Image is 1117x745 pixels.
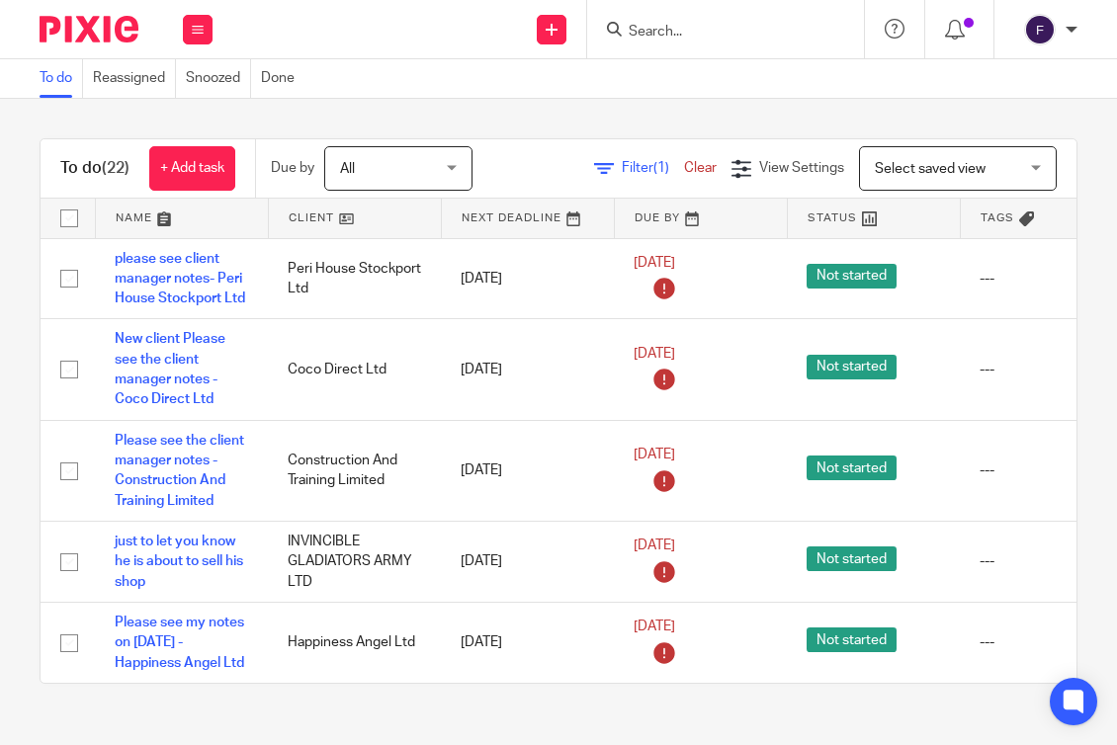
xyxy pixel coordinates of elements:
span: Select saved view [875,162,986,176]
span: Not started [807,627,897,652]
a: Done [261,59,304,98]
a: Clear [684,161,717,175]
a: please see client manager notes- Peri House Stockport Ltd [115,252,245,306]
span: [DATE] [634,448,675,461]
img: Pixie [40,16,138,42]
a: Please see my notes on [DATE] - Happiness Angel Ltd [115,616,244,670]
span: All [340,162,355,176]
span: Not started [807,355,897,379]
img: svg%3E [1024,14,1056,45]
td: Construction And Training Limited [268,420,441,521]
td: INVINCIBLE GLADIATORS ARMY LTD [268,521,441,602]
a: + Add task [149,146,235,191]
span: View Settings [759,161,844,175]
h1: To do [60,158,129,179]
a: Reassigned [93,59,176,98]
p: Due by [271,158,314,178]
span: [DATE] [634,620,675,633]
a: Snoozed [186,59,251,98]
span: Tags [981,212,1014,223]
span: [DATE] [634,256,675,270]
a: New client Please see the client manager notes - Coco Direct Ltd [115,332,225,406]
td: Happiness Angel Ltd [268,602,441,683]
span: [DATE] [634,347,675,361]
td: [DATE] [441,602,614,683]
span: (22) [102,160,129,176]
a: Please see the client manager notes - Construction And Training Limited [115,434,244,508]
span: [DATE] [634,538,675,552]
td: Peri House Stockport Ltd [268,238,441,319]
span: Not started [807,546,897,571]
td: [DATE] [441,319,614,420]
input: Search [627,24,805,41]
span: Not started [807,455,897,480]
a: just to let you know he is about to sell his shop [115,535,243,589]
td: [DATE] [441,420,614,521]
td: Coco Direct Ltd [268,319,441,420]
span: (1) [653,161,669,175]
span: Not started [807,264,897,289]
span: Filter [622,161,684,175]
td: [DATE] [441,521,614,602]
td: [DATE] [441,238,614,319]
a: To do [40,59,83,98]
